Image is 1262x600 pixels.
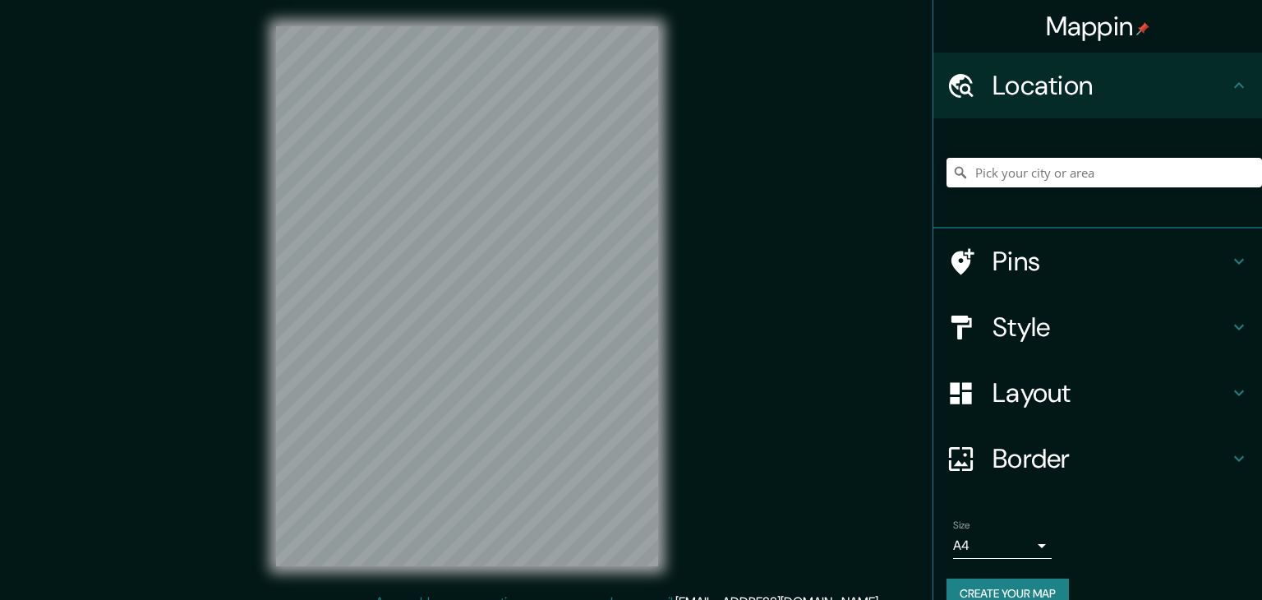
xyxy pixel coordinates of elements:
[993,376,1229,409] h4: Layout
[946,158,1262,187] input: Pick your city or area
[993,69,1229,102] h4: Location
[993,442,1229,475] h4: Border
[933,294,1262,360] div: Style
[993,245,1229,278] h4: Pins
[953,533,1052,559] div: A4
[933,53,1262,118] div: Location
[1046,10,1150,43] h4: Mappin
[993,311,1229,344] h4: Style
[1136,22,1149,35] img: pin-icon.png
[933,360,1262,426] div: Layout
[933,426,1262,492] div: Border
[933,228,1262,294] div: Pins
[276,26,658,566] canvas: Map
[953,519,970,533] label: Size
